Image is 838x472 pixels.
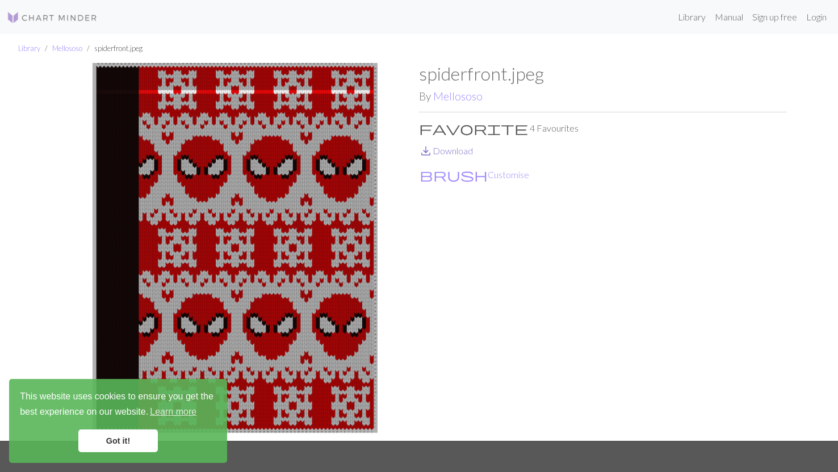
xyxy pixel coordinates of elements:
a: dismiss cookie message [78,429,158,452]
i: Favourite [419,121,528,135]
p: 4 Favourites [419,121,787,135]
li: spiderfront.jpeg [82,43,143,54]
span: favorite [419,120,528,136]
h2: By [419,90,787,103]
button: CustomiseCustomise [419,167,530,182]
a: Sign up free [748,6,802,28]
img: spiderfront.jpeg [51,63,419,441]
div: cookieconsent [9,379,227,463]
span: brush [420,167,488,183]
a: Manual [710,6,748,28]
a: Library [18,44,40,53]
i: Download [419,144,433,158]
a: DownloadDownload [419,145,473,156]
a: Mellososo [433,90,483,103]
i: Customise [420,168,488,182]
h1: spiderfront.jpeg [419,63,787,85]
a: Mellososo [52,44,82,53]
span: This website uses cookies to ensure you get the best experience on our website. [20,390,216,420]
span: save_alt [419,143,433,159]
a: learn more about cookies [148,403,198,420]
a: Library [673,6,710,28]
img: Logo [7,11,98,24]
a: Login [802,6,831,28]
